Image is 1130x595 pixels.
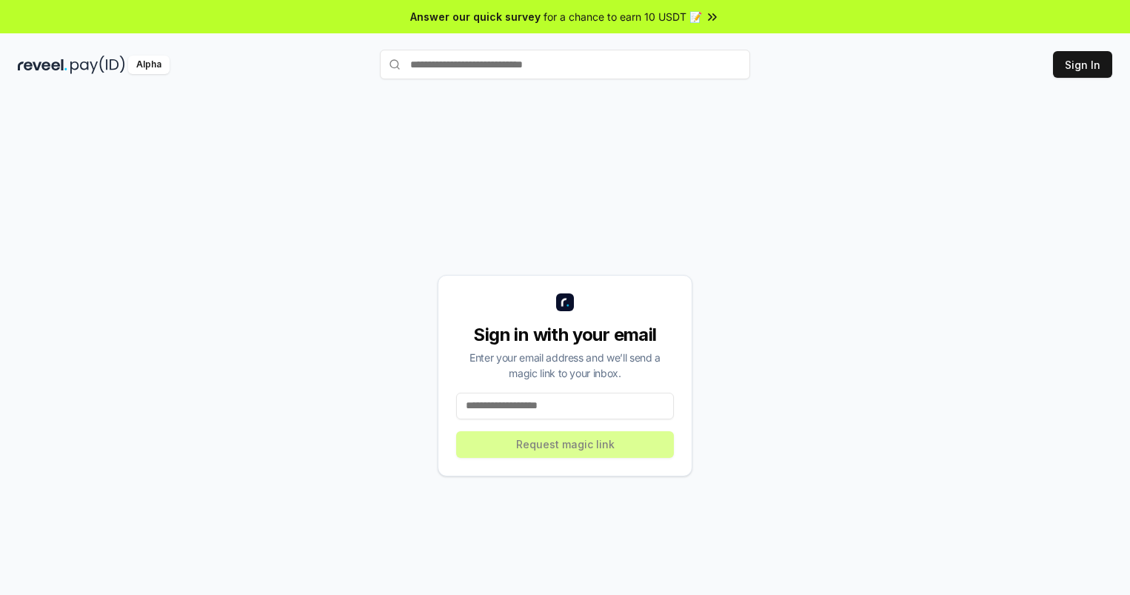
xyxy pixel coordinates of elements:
img: logo_small [556,293,574,311]
button: Sign In [1053,51,1112,78]
img: reveel_dark [18,56,67,74]
span: for a chance to earn 10 USDT 📝 [544,9,702,24]
span: Answer our quick survey [410,9,541,24]
div: Alpha [128,56,170,74]
img: pay_id [70,56,125,74]
div: Sign in with your email [456,323,674,347]
div: Enter your email address and we’ll send a magic link to your inbox. [456,350,674,381]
